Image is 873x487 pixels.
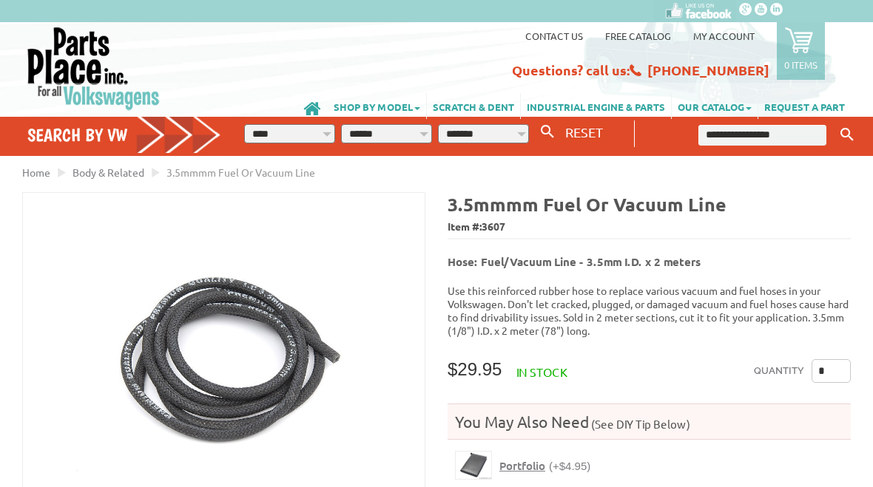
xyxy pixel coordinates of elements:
[448,254,701,269] b: Hose: Fuel/Vacuum Line - 3.5mm I.D. x 2 meters
[22,166,50,179] a: Home
[777,22,825,80] a: 0 items
[328,93,426,119] a: SHOP BY MODEL
[448,217,851,238] span: Item #:
[521,93,671,119] a: INDUSTRIAL ENGINE & PARTS
[448,359,502,379] span: $29.95
[482,219,505,233] span: 3607
[427,93,520,119] a: SCRATCH & DENT
[26,26,161,111] img: Parts Place Inc!
[836,123,858,147] button: Keyword Search
[784,58,818,71] p: 0 items
[27,124,221,146] h4: Search by VW
[559,121,609,143] button: RESET
[549,460,590,472] span: (+$4.95)
[605,30,671,42] a: Free Catalog
[166,166,315,179] span: 3.5mmmm Fuel or Vacuum Line
[525,30,583,42] a: Contact us
[516,364,567,379] span: In stock
[589,417,690,431] span: (See DIY Tip Below)
[499,458,545,473] span: Portfolio
[499,459,590,473] a: Portfolio(+$4.95)
[73,166,144,179] a: Body & Related
[754,359,804,383] label: Quantity
[693,30,755,42] a: My Account
[758,93,851,119] a: REQUEST A PART
[672,93,758,119] a: OUR CATALOG
[565,124,603,140] span: RESET
[456,452,491,479] img: Portfolio
[448,192,727,216] b: 3.5mmmm Fuel or Vacuum Line
[535,121,560,143] button: Search By VW...
[455,451,492,480] a: Portfolio
[448,284,851,337] p: Use this reinforced rubber hose to replace various vacuum and fuel hoses in your Volkswagen. Don'...
[448,412,851,432] h4: You May Also Need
